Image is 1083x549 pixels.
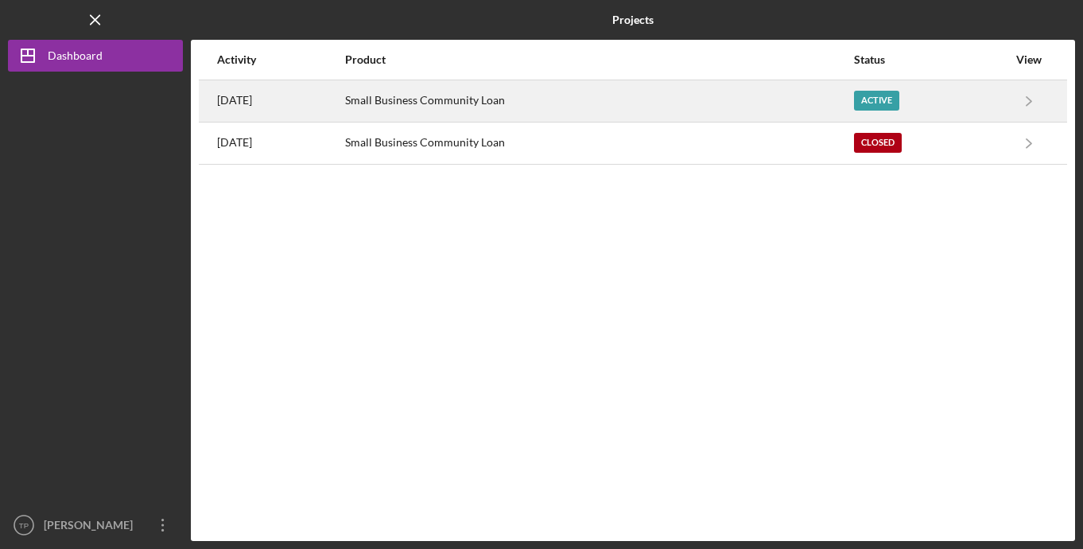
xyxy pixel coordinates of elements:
[345,123,852,163] div: Small Business Community Loan
[345,81,852,121] div: Small Business Community Loan
[217,136,252,149] time: 2024-11-18 18:26
[854,53,1007,66] div: Status
[854,91,899,111] div: Active
[217,53,344,66] div: Activity
[612,14,654,26] b: Projects
[8,509,183,541] button: TP[PERSON_NAME]
[1009,53,1049,66] div: View
[854,133,902,153] div: Closed
[8,40,183,72] button: Dashboard
[40,509,143,545] div: [PERSON_NAME]
[217,94,252,107] time: 2025-08-11 22:26
[19,521,29,530] text: TP
[48,40,103,76] div: Dashboard
[345,53,852,66] div: Product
